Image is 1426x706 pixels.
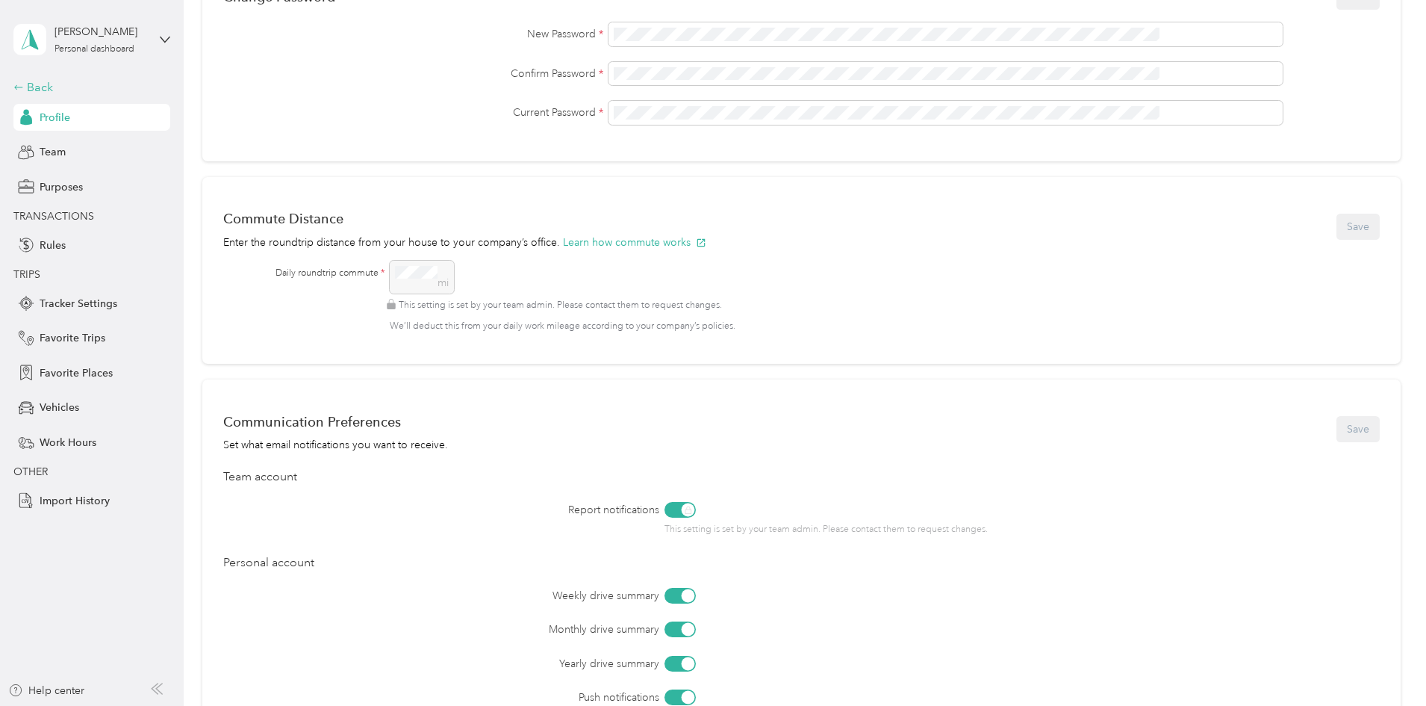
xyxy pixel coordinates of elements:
[40,330,105,346] span: Favorite Trips
[223,437,448,453] div: Set what email notifications you want to receive.
[55,45,134,54] div: Personal dashboard
[40,365,113,381] span: Favorite Places
[13,268,40,281] span: TRIPS
[307,690,659,705] label: Push notifications
[307,656,659,672] label: Yearly drive summary
[223,414,448,430] div: Communication Preferences
[275,267,384,280] label: Daily roundtrip commute
[1342,622,1426,706] iframe: Everlance-gr Chat Button Frame
[664,523,1112,536] p: This setting is set by your team admin. Please contact them to request changes.
[13,210,94,223] span: TRANSACTIONS
[13,78,163,96] div: Back
[223,66,603,81] label: Confirm Password
[223,26,603,42] label: New Password
[563,235,706,250] button: Learn how commute works
[390,320,1354,333] p: We’ll deduct this from your daily work mileage according to your company’s policies.
[223,211,706,226] div: Commute Distance
[223,105,603,120] label: Current Password
[386,299,1354,312] p: This setting is set by your team admin. Please contact them to request changes.
[8,683,84,699] button: Help center
[307,502,659,518] label: Report notifications
[40,435,96,450] span: Work Hours
[13,465,48,478] span: OTHER
[40,144,66,160] span: Team
[223,235,706,250] p: Enter the roundtrip distance from your house to your company’s office.
[40,400,79,415] span: Vehicles
[40,238,66,253] span: Rules
[40,493,110,509] span: Import History
[55,24,148,40] div: [PERSON_NAME]
[223,468,1380,486] div: Team account
[40,179,83,195] span: Purposes
[40,110,70,126] span: Profile
[223,554,1380,572] div: Personal account
[307,622,659,637] label: Monthly drive summary
[40,296,117,312] span: Tracker Settings
[307,588,659,604] label: Weekly drive summary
